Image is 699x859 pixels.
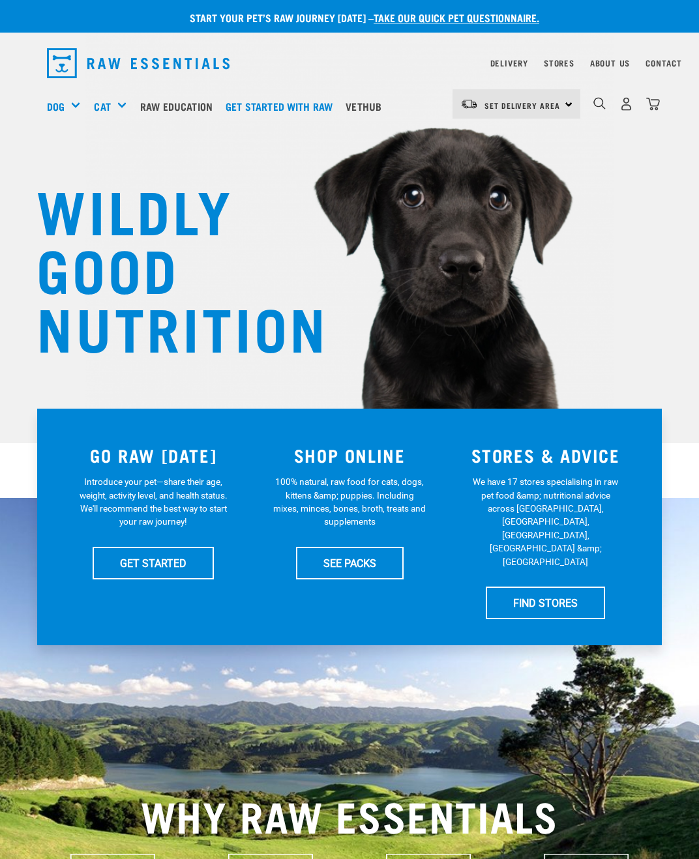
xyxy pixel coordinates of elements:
[94,98,110,114] a: Cat
[646,61,682,65] a: Contact
[273,475,426,529] p: 100% natural, raw food for cats, dogs, kittens &amp; puppies. Including mixes, minces, bones, bro...
[544,61,574,65] a: Stores
[63,445,244,465] h3: GO RAW [DATE]
[619,97,633,111] img: user.png
[93,547,214,579] a: GET STARTED
[593,97,606,109] img: home-icon-1@2x.png
[646,97,660,111] img: home-icon@2x.png
[77,475,230,529] p: Introduce your pet—share their age, weight, activity level, and health status. We'll recommend th...
[460,98,478,110] img: van-moving.png
[296,547,404,579] a: SEE PACKS
[590,61,630,65] a: About Us
[374,14,539,20] a: take our quick pet questionnaire.
[137,80,222,132] a: Raw Education
[260,445,440,465] h3: SHOP ONLINE
[47,98,65,114] a: Dog
[490,61,528,65] a: Delivery
[37,43,662,83] nav: dropdown navigation
[222,80,342,132] a: Get started with Raw
[469,475,622,568] p: We have 17 stores specialising in raw pet food &amp; nutritional advice across [GEOGRAPHIC_DATA],...
[455,445,636,465] h3: STORES & ADVICE
[37,179,297,355] h1: WILDLY GOOD NUTRITION
[484,103,560,108] span: Set Delivery Area
[486,587,605,619] a: FIND STORES
[47,791,652,838] h2: WHY RAW ESSENTIALS
[342,80,391,132] a: Vethub
[47,48,230,78] img: Raw Essentials Logo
